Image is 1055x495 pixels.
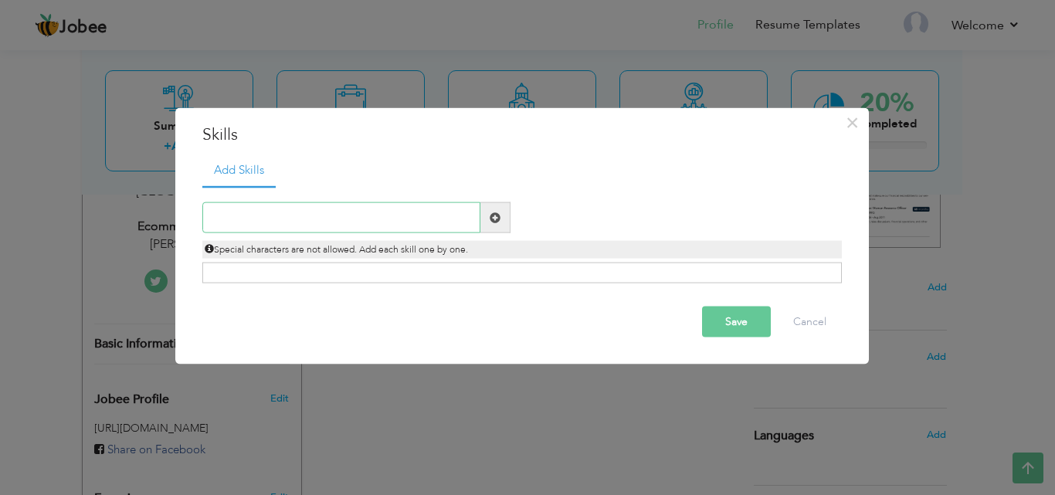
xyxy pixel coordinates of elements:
h3: Skills [202,123,842,146]
span: Special characters are not allowed. Add each skill one by one. [205,243,468,256]
a: Add Skills [202,154,276,188]
button: Cancel [778,307,842,337]
button: Close [840,110,865,134]
span: × [846,108,859,136]
button: Save [702,307,771,337]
